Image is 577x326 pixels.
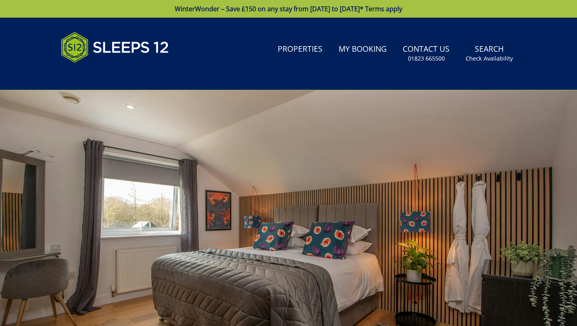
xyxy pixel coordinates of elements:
a: Contact Us01823 665500 [399,40,453,67]
a: My Booking [335,40,390,59]
small: 01823 665500 [408,55,445,63]
a: SearchCheck Availability [462,40,516,67]
small: Check Availability [466,55,513,63]
img: Sleeps 12 [61,27,169,67]
a: Properties [274,40,326,59]
iframe: Customer reviews powered by Trustpilot [57,72,141,79]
